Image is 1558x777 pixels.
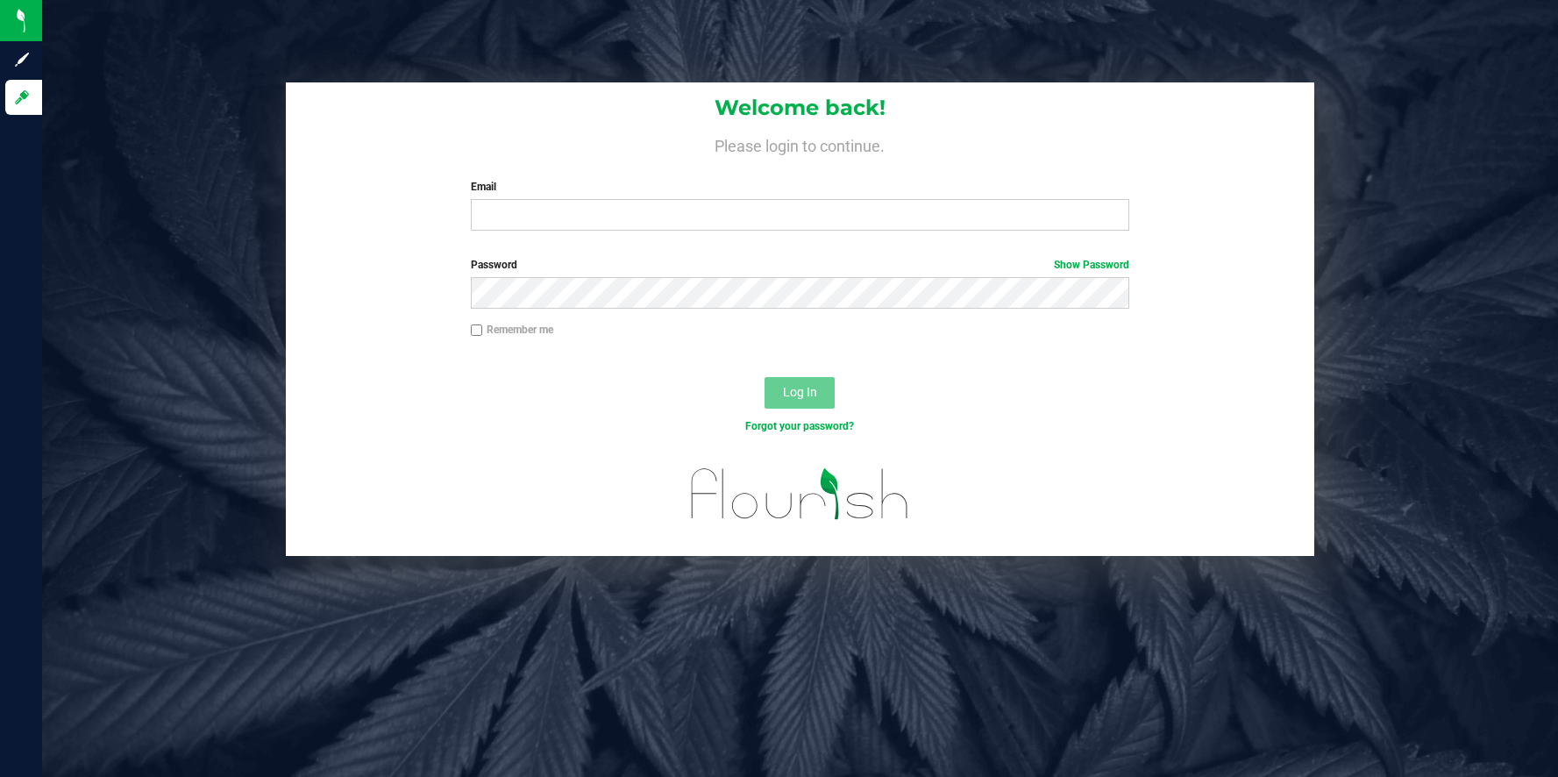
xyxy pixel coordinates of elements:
[1054,259,1129,271] a: Show Password
[745,420,854,432] a: Forgot your password?
[286,96,1314,119] h1: Welcome back!
[471,324,483,337] input: Remember me
[672,453,928,535] img: flourish_logo.svg
[765,377,835,409] button: Log In
[783,385,817,399] span: Log In
[471,179,1130,195] label: Email
[286,133,1314,154] h4: Please login to continue.
[471,259,517,271] span: Password
[13,89,31,106] inline-svg: Log in
[13,51,31,68] inline-svg: Sign up
[471,322,553,338] label: Remember me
